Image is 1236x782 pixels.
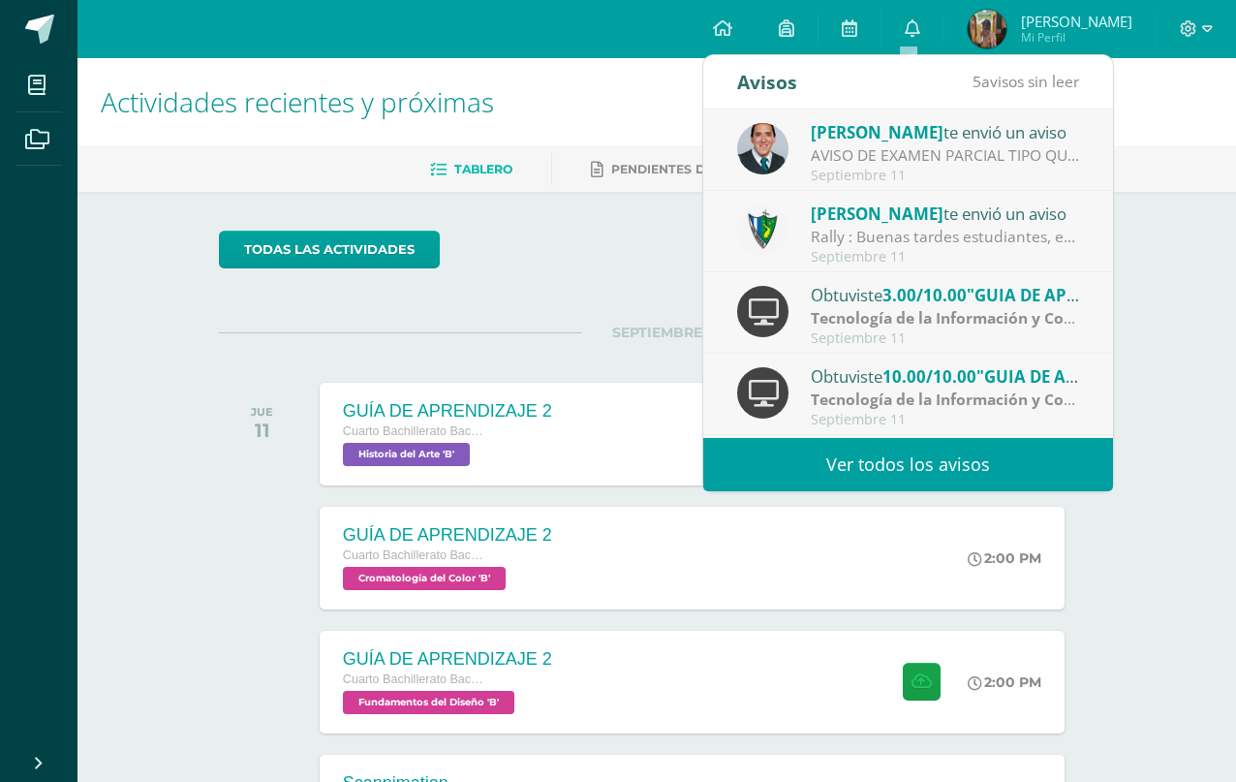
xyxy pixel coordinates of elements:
[343,691,514,714] span: Fundamentos del Diseño 'B'
[811,144,1080,167] div: AVISO DE EXAMEN PARCIAL TIPO QUIZIZZ 12 DE SEPTIEMBRE 4TO B DISEÑO TICS: Buenas tardes Estimados ...
[703,438,1113,491] a: Ver todos los avisos
[737,123,788,174] img: 2306758994b507d40baaa54be1d4aa7e.png
[343,424,488,438] span: Cuarto Bachillerato Bachillerato en CCLL con Orientación en Diseño Gráfico
[811,203,943,225] span: [PERSON_NAME]
[811,307,1188,328] strong: Tecnología de la Información y Comunicación (TIC)
[973,71,981,92] span: 5
[219,231,440,268] a: todas las Actividades
[968,549,1041,567] div: 2:00 PM
[882,284,967,306] span: 3.00/10.00
[343,525,552,546] div: GUÍA DE APRENDIZAJE 2
[737,55,797,109] div: Avisos
[976,365,1214,388] span: "GUIA DE APRENDIZAJE NO 2"
[811,168,1080,184] div: Septiembre 11
[811,282,1080,307] div: Obtuviste en
[968,673,1041,691] div: 2:00 PM
[973,71,1079,92] span: avisos sin leer
[811,249,1080,266] div: Septiembre 11
[343,649,552,670] div: GUÍA DE APRENDIZAJE 2
[1021,12,1132,31] span: [PERSON_NAME]
[811,307,1080,329] div: | Zona
[430,154,512,185] a: Tablero
[811,121,943,143] span: [PERSON_NAME]
[737,204,788,256] img: 9f174a157161b4ddbe12118a61fed988.png
[611,162,777,176] span: Pendientes de entrega
[454,162,512,176] span: Tablero
[811,119,1080,144] div: te envió un aviso
[967,284,1204,306] span: "GUIA DE APRENDIZAJE NO 3"
[811,412,1080,428] div: Septiembre 11
[343,401,552,422] div: GUÍA DE APRENDIZAJE 2
[251,419,273,442] div: 11
[101,83,494,120] span: Actividades recientes y próximas
[581,324,733,341] span: SEPTIEMBRE
[343,548,488,562] span: Cuarto Bachillerato Bachillerato en CCLL con Orientación en Diseño Gráfico
[968,10,1006,48] img: f1fa2f27fd1c328a2a43e8cbfda09add.png
[811,389,1080,411] div: | Zona
[811,330,1080,347] div: Septiembre 11
[343,673,488,686] span: Cuarto Bachillerato Bachillerato en CCLL con Orientación en Diseño Gráfico
[882,365,976,388] span: 10.00/10.00
[811,226,1080,248] div: Rally : Buenas tardes estudiantes, es un gusto saludarlos. Por este medio se informa que los jóve...
[591,154,777,185] a: Pendientes de entrega
[811,389,1188,410] strong: Tecnología de la Información y Comunicación (TIC)
[811,201,1080,226] div: te envió un aviso
[811,363,1080,389] div: Obtuviste en
[343,443,470,466] span: Historia del Arte 'B'
[1021,29,1132,46] span: Mi Perfil
[343,567,506,590] span: Cromatología del Color 'B'
[251,405,273,419] div: JUE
